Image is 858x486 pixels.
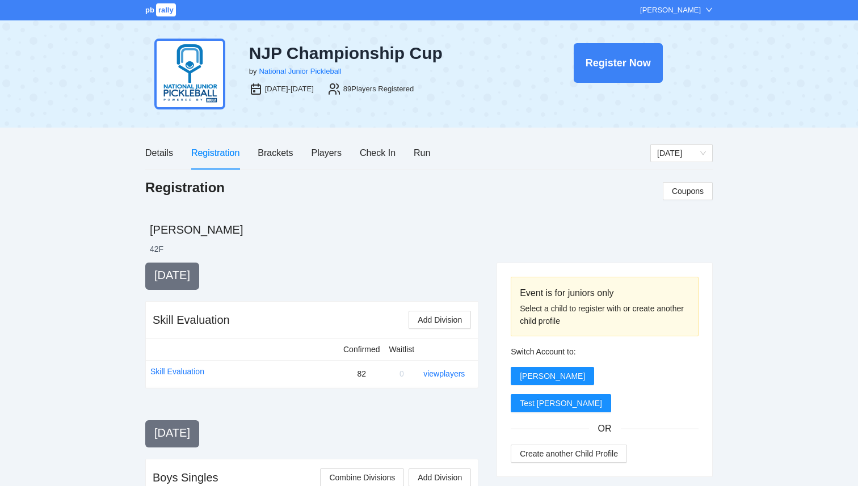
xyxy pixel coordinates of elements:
[265,83,314,95] div: [DATE]-[DATE]
[511,394,611,412] button: Test [PERSON_NAME]
[360,146,396,160] div: Check In
[258,146,293,160] div: Brackets
[153,312,230,328] div: Skill Evaluation
[145,6,154,14] span: pb
[418,471,462,484] span: Add Division
[511,445,627,463] button: Create another Child Profile
[520,370,585,382] span: [PERSON_NAME]
[150,365,204,378] a: Skill Evaluation
[145,179,225,197] h1: Registration
[520,286,689,300] div: Event is for juniors only
[409,311,471,329] button: Add Division
[574,43,663,83] button: Register Now
[145,6,178,14] a: pbrally
[156,3,176,16] span: rally
[153,470,218,485] div: Boys Singles
[154,426,190,439] span: [DATE]
[339,360,385,387] td: 82
[150,243,163,255] li: 42 F
[672,185,704,197] span: Coupons
[154,269,190,281] span: [DATE]
[414,146,430,160] div: Run
[259,67,341,75] a: National Junior Pickleball
[520,447,618,460] span: Create another Child Profile
[640,5,701,16] div: [PERSON_NAME]
[520,397,602,409] span: Test [PERSON_NAME]
[423,369,465,378] a: view players
[511,345,699,358] div: Switch Account to:
[343,343,380,356] div: Confirmed
[329,471,395,484] span: Combine Divisions
[145,146,173,160] div: Details
[705,6,713,14] span: down
[511,367,594,385] button: [PERSON_NAME]
[520,302,689,327] div: Select a child to register with or create another child profile
[191,146,239,160] div: Registration
[249,43,515,64] div: NJP Championship Cup
[150,222,713,238] h2: [PERSON_NAME]
[418,314,462,326] span: Add Division
[389,343,415,356] div: Waitlist
[154,39,225,109] img: njp-logo2.png
[657,145,706,162] span: Thursday
[249,66,257,77] div: by
[399,369,404,378] span: 0
[343,83,414,95] div: 89 Players Registered
[589,421,621,436] span: OR
[312,146,342,160] div: Players
[663,182,713,200] button: Coupons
